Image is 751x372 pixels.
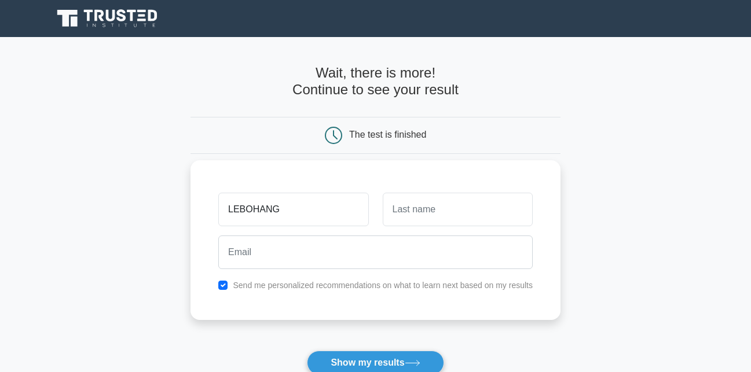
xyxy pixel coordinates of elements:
[383,193,533,226] input: Last name
[349,130,426,139] div: The test is finished
[233,281,533,290] label: Send me personalized recommendations on what to learn next based on my results
[218,235,533,269] input: Email
[218,193,368,226] input: First name
[191,65,560,98] h4: Wait, there is more! Continue to see your result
